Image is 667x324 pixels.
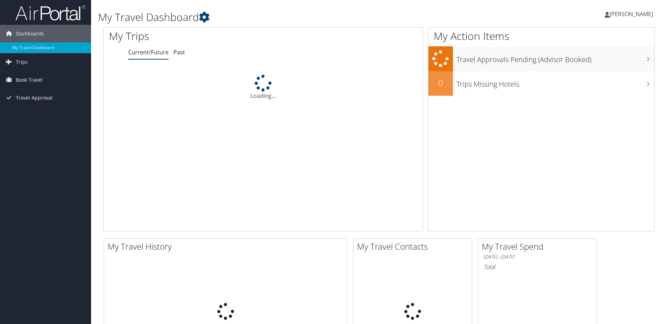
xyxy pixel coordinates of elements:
[605,4,660,25] a: [PERSON_NAME]
[109,29,284,43] h1: My Trips
[16,71,43,89] span: Book Travel
[16,89,53,107] span: Travel Approval
[483,263,591,271] h6: Total
[428,77,453,89] h2: 0
[173,48,185,56] a: Past
[16,25,44,42] span: Dashboards
[104,75,422,100] div: Loading...
[15,5,85,21] img: airportal-logo.png
[428,71,654,96] a: 0Trips Missing Hotels
[357,241,472,252] h2: My Travel Contacts
[610,10,653,18] span: [PERSON_NAME]
[482,241,597,252] h2: My Travel Spend
[128,48,169,56] a: Current/Future
[456,76,654,89] h3: Trips Missing Hotels
[428,29,654,43] h1: My Action Items
[456,51,654,65] h3: Travel Approvals Pending (Advisor Booked)
[483,254,591,260] h6: [DATE] - [DATE]
[98,10,473,25] h1: My Travel Dashboard
[108,241,347,252] h2: My Travel History
[428,46,654,71] a: Travel Approvals Pending (Advisor Booked)
[16,53,28,71] span: Trips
